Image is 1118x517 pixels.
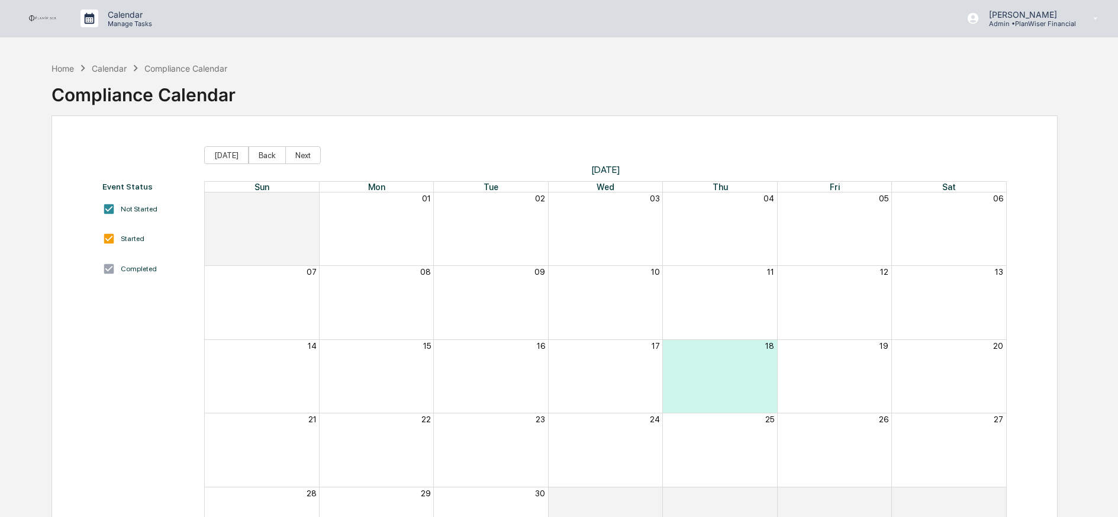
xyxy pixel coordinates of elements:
button: 04 [763,194,774,203]
button: 24 [650,415,660,424]
button: 28 [307,489,317,498]
button: 01 [422,194,431,203]
button: 12 [880,267,888,277]
button: 17 [652,341,660,351]
span: Sat [942,182,956,192]
button: 06 [993,194,1003,203]
div: Completed [121,265,157,273]
span: Tue [484,182,498,192]
button: 21 [308,415,317,424]
span: [DATE] [204,164,1006,175]
p: Admin • PlanWiser Financial [980,20,1076,28]
button: Back [249,146,286,164]
button: 26 [879,415,888,424]
button: 10 [651,267,660,277]
button: 15 [423,341,431,351]
p: Manage Tasks [98,20,158,28]
button: 07 [307,267,317,277]
button: 08 [420,267,431,277]
span: Fri [830,182,840,192]
button: 25 [765,415,774,424]
button: 19 [879,341,888,351]
button: 30 [535,489,545,498]
span: Sun [254,182,269,192]
button: 14 [308,341,317,351]
div: Compliance Calendar [144,63,227,73]
button: 01 [651,489,660,498]
button: 13 [995,267,1003,277]
button: 09 [534,267,545,277]
button: [DATE] [204,146,249,164]
button: 29 [421,489,431,498]
p: Calendar [98,9,158,20]
button: 05 [879,194,888,203]
button: Next [285,146,321,164]
p: [PERSON_NAME] [980,9,1076,20]
img: logo [28,15,57,22]
span: Thu [713,182,728,192]
div: Home [51,63,74,73]
button: 04 [993,489,1003,498]
button: 03 [878,489,888,498]
button: 16 [537,341,545,351]
div: Compliance Calendar [51,75,236,105]
div: Calendar [92,63,127,73]
button: 20 [993,341,1003,351]
span: Mon [368,182,385,192]
div: Not Started [121,205,157,213]
div: Event Status [102,182,193,191]
button: 02 [764,489,774,498]
button: 27 [994,415,1003,424]
button: 22 [421,415,431,424]
button: 03 [650,194,660,203]
button: 02 [535,194,545,203]
button: 18 [765,341,774,351]
button: 31 [308,194,317,203]
span: Wed [597,182,614,192]
button: 23 [536,415,545,424]
button: 11 [767,267,774,277]
div: Started [121,235,144,243]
